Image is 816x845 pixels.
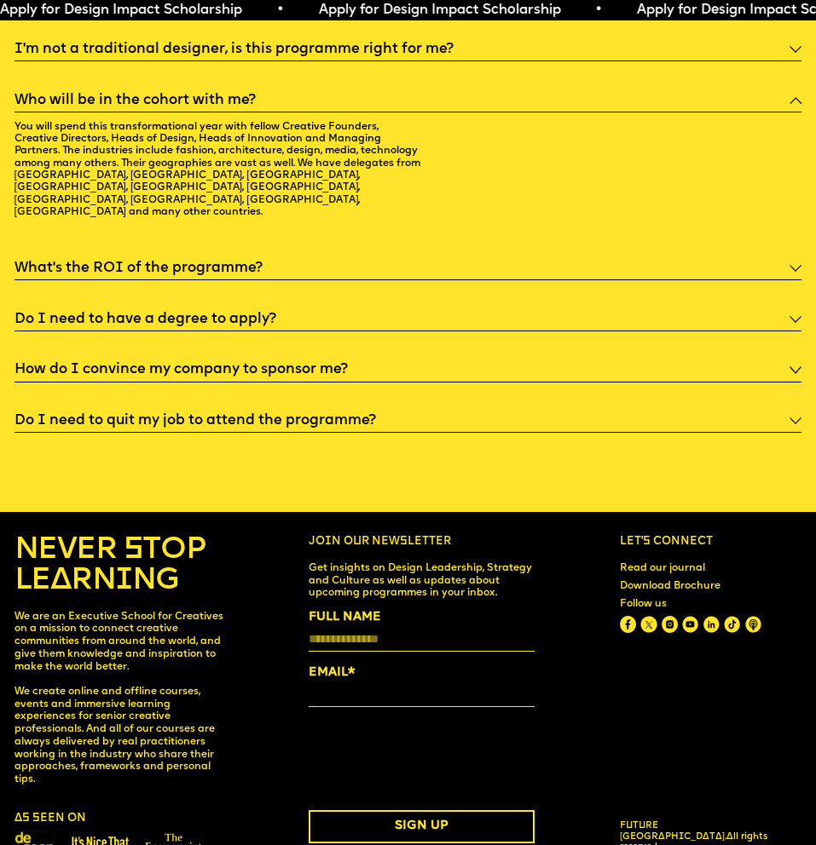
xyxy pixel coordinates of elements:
p: We are an Executive School for Creatives on a mission to connect creative communities from around... [14,611,224,786]
h5: I'm not a traditional designer, is this programme right for me? [14,41,454,58]
a: Read our journal [614,557,710,581]
h5: Do I need to quit my job to attend the programme? [14,412,376,429]
p: Get insights on Design Leadership, Strategy and Culture as well as updates about upcoming program... [309,562,535,600]
iframe: reCAPTCHA [309,727,568,794]
a: Download Brochure [614,575,726,599]
h6: As seen on [14,812,86,825]
p: You will spend this transformational year with fellow Creative Founders, Creative Directors, Head... [14,112,423,230]
label: FULL NAME [309,608,535,628]
span: • [594,3,602,17]
h5: Who will be in the cohort with me? [14,92,256,109]
span: • [276,3,284,17]
div: Follow us [620,598,761,610]
h5: How do I convince my company to sponsor me? [14,361,348,378]
span: Future [GEOGRAPHIC_DATA]. [620,821,726,842]
label: EMAIL [309,664,535,683]
h6: Let’s connect [620,535,802,549]
button: SIGN UP [309,810,535,842]
h6: Join our newsletter [309,535,535,549]
h5: What’s the ROI of the programme? [14,260,263,277]
h4: NEVER STOP LEARNING [14,535,224,597]
h5: Do I need to have a degree to apply? [14,311,276,328]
